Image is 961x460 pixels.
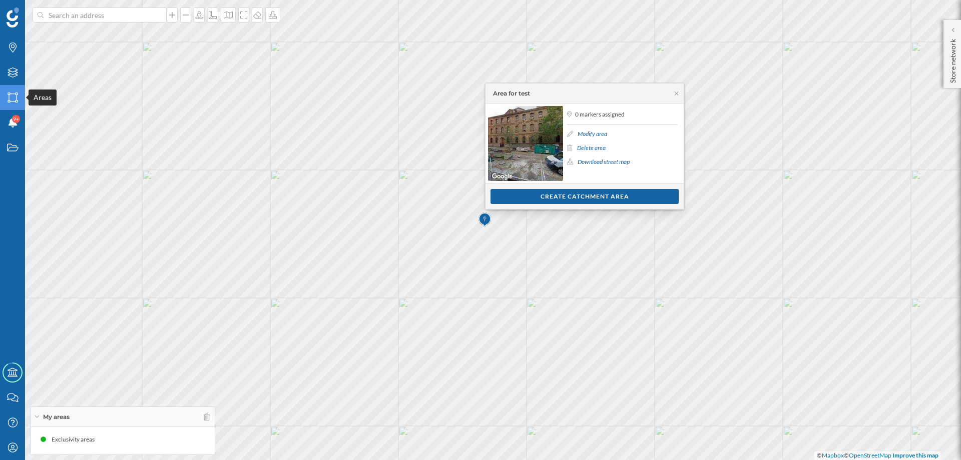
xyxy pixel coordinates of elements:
[7,7,19,27] img: Geoblink Logo
[822,451,844,459] a: Mapbox
[577,144,606,151] a: Delete area
[567,110,677,124] p: 0 markers assigned
[52,434,100,444] div: Exclusivity areas
[578,130,607,137] a: Modify area
[849,451,891,459] a: OpenStreetMap
[578,158,630,165] a: Download street map
[948,35,958,83] p: Store network
[814,451,941,460] div: © ©
[43,412,70,421] span: My areas
[21,7,57,16] span: Soporte
[478,210,491,230] img: Marker
[493,89,530,98] div: Area for test
[892,451,938,459] a: Improve this map
[29,89,57,105] div: Areas
[488,106,563,181] img: streetview
[13,114,19,124] span: 9+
